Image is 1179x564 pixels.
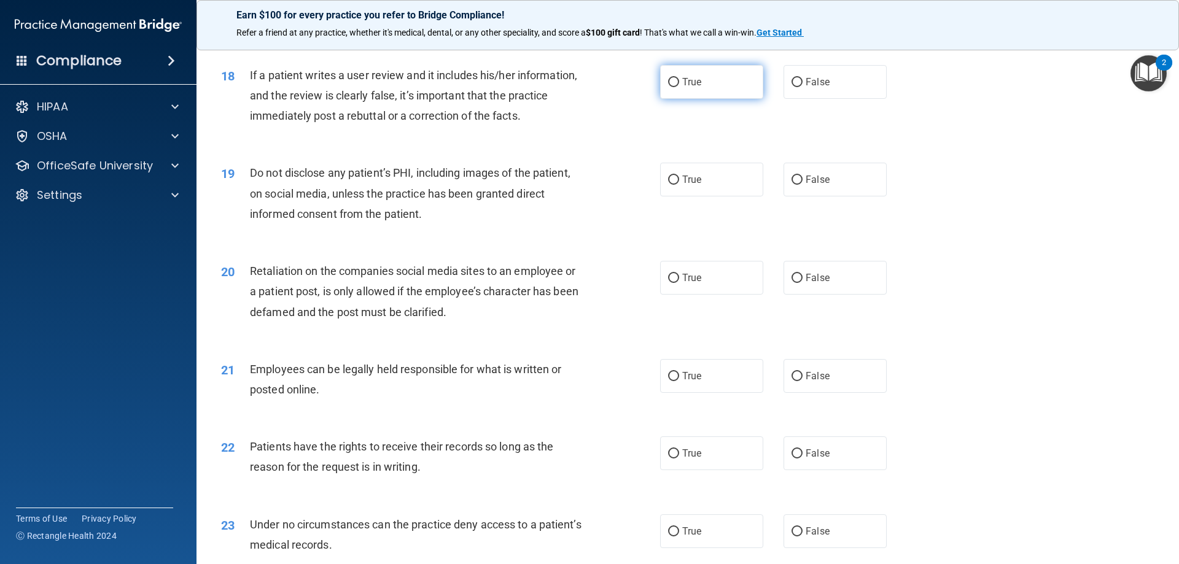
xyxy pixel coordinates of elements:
span: False [806,447,830,459]
button: Open Resource Center, 2 new notifications [1130,55,1167,91]
input: False [792,449,803,458]
p: Settings [37,188,82,203]
a: Privacy Policy [82,512,137,525]
input: True [668,449,679,458]
span: Patients have the rights to receive their records so long as the reason for the request is in wri... [250,440,553,473]
span: True [682,76,701,88]
a: OfficeSafe University [15,158,179,173]
span: Do not disclose any patient’s PHI, including images of the patient, on social media, unless the p... [250,166,570,220]
input: False [792,274,803,283]
span: Employees can be legally held responsible for what is written or posted online. [250,363,561,396]
a: HIPAA [15,99,179,114]
span: True [682,174,701,185]
span: 18 [221,69,235,83]
span: True [682,447,701,459]
input: True [668,527,679,536]
img: PMB logo [15,13,182,37]
strong: $100 gift card [586,28,640,37]
span: 21 [221,363,235,377]
span: Under no circumstances can the practice deny access to a patient’s medical records. [250,518,582,551]
input: False [792,78,803,87]
span: Ⓒ Rectangle Health 2024 [16,530,117,542]
div: 2 [1162,63,1166,79]
p: Earn $100 for every practice you refer to Bridge Compliance! [236,9,1139,21]
span: 22 [221,440,235,455]
span: 23 [221,518,235,533]
input: False [792,372,803,381]
span: True [682,370,701,382]
input: True [668,78,679,87]
span: False [806,525,830,537]
p: OfficeSafe University [37,158,153,173]
a: OSHA [15,129,179,144]
span: False [806,370,830,382]
span: False [806,76,830,88]
span: True [682,525,701,537]
span: False [806,174,830,185]
span: Refer a friend at any practice, whether it's medical, dental, or any other speciality, and score a [236,28,586,37]
span: True [682,272,701,284]
input: False [792,527,803,536]
p: OSHA [37,129,68,144]
input: True [668,176,679,185]
a: Get Started [757,28,804,37]
span: 19 [221,166,235,181]
span: ! That's what we call a win-win. [640,28,757,37]
a: Terms of Use [16,512,67,525]
h4: Compliance [36,52,122,69]
span: If a patient writes a user review and it includes his/her information, and the review is clearly ... [250,69,577,122]
p: HIPAA [37,99,68,114]
a: Settings [15,188,179,203]
span: 20 [221,265,235,279]
strong: Get Started [757,28,802,37]
input: True [668,372,679,381]
input: True [668,274,679,283]
span: Retaliation on the companies social media sites to an employee or a patient post, is only allowed... [250,265,578,318]
span: False [806,272,830,284]
input: False [792,176,803,185]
